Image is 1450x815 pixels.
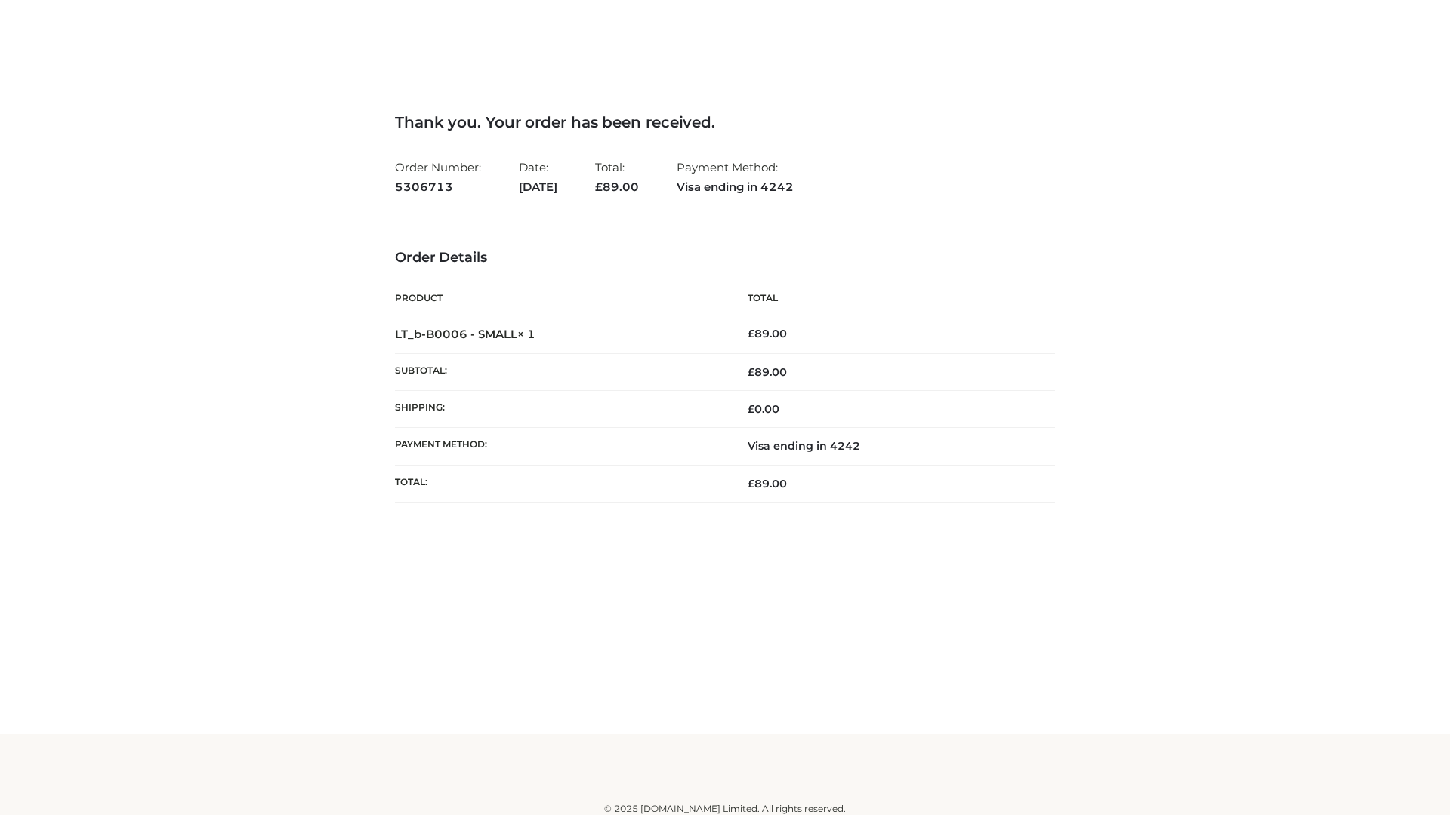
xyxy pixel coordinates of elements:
th: Product [395,281,725,315]
strong: LT_b-B0006 - SMALL [395,327,535,341]
th: Shipping: [395,391,725,428]
th: Payment method: [395,428,725,465]
strong: Visa ending in 4242 [677,177,794,197]
bdi: 89.00 [748,327,787,340]
span: 89.00 [748,477,787,491]
bdi: 0.00 [748,402,779,416]
th: Subtotal: [395,353,725,390]
span: £ [748,477,754,491]
span: £ [748,365,754,379]
li: Payment Method: [677,154,794,200]
strong: 5306713 [395,177,481,197]
li: Date: [519,154,557,200]
h3: Order Details [395,250,1055,266]
td: Visa ending in 4242 [725,428,1055,465]
li: Order Number: [395,154,481,200]
th: Total: [395,465,725,502]
span: £ [748,402,754,416]
span: £ [748,327,754,340]
h3: Thank you. Your order has been received. [395,113,1055,131]
span: £ [595,180,603,194]
span: 89.00 [595,180,639,194]
li: Total: [595,154,639,200]
strong: [DATE] [519,177,557,197]
span: 89.00 [748,365,787,379]
th: Total [725,281,1055,315]
strong: × 1 [517,327,535,341]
